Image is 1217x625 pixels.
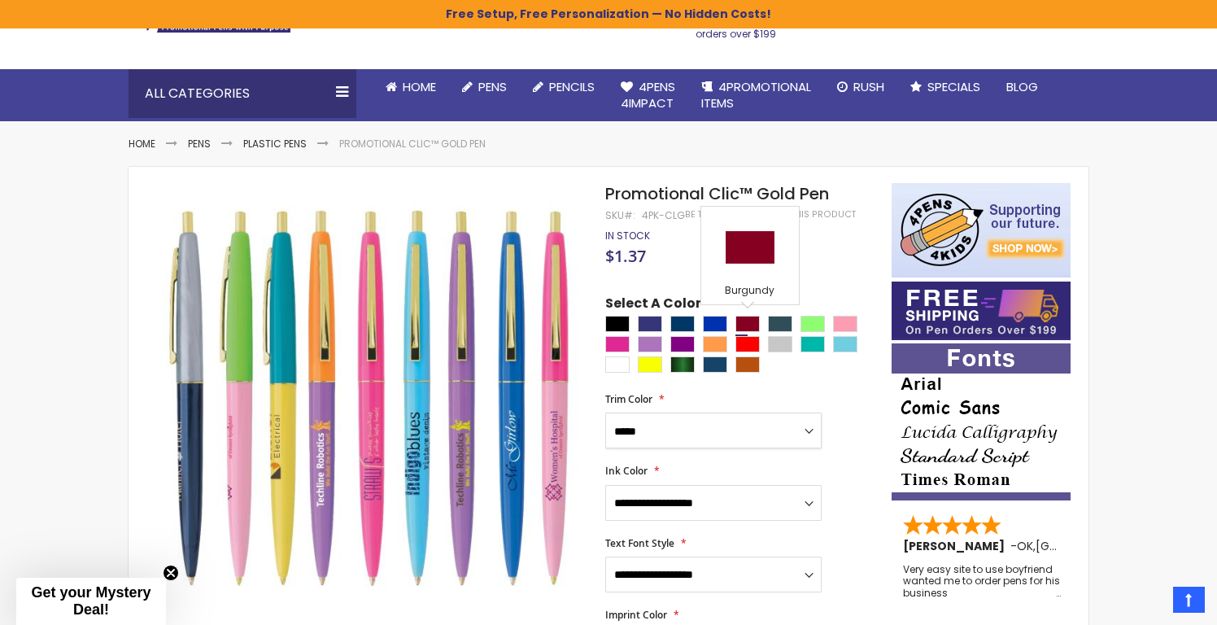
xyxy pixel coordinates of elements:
div: Burgundy [705,284,795,300]
a: Pens [188,137,211,151]
div: All Categories [129,69,356,118]
span: Get your Mystery Deal! [31,584,150,618]
div: Black [605,316,630,332]
a: 4Pens4impact [608,69,688,122]
span: Ink Color [605,464,648,478]
a: 4PROMOTIONALITEMS [688,69,824,122]
span: OK [1017,538,1033,554]
a: Blog [993,69,1051,105]
a: Home [129,137,155,151]
span: Pencils [549,78,595,95]
div: Get your Mystery Deal!Close teaser [16,578,166,625]
span: Blog [1006,78,1038,95]
span: In stock [605,229,650,243]
div: Forest Green [768,316,792,332]
span: Specials [927,78,980,95]
span: Text Font Style [605,536,674,550]
span: [PERSON_NAME] [903,538,1010,554]
div: Silver [768,336,792,352]
div: Royal Blue [638,316,662,332]
div: Red [735,336,760,352]
img: Promotional Clic™ Gold Pen [161,181,583,604]
div: Availability [605,229,650,243]
span: - , [1010,538,1155,554]
strong: SKU [605,208,635,222]
div: Grapetini [638,336,662,352]
span: Rush [853,78,884,95]
div: Navy Blue [670,316,695,332]
span: Select A Color [605,295,701,317]
img: 4pens 4 kids [892,183,1071,278]
span: Imprint Color [605,608,667,622]
img: font-personalization-examples [892,343,1071,500]
a: Pens [449,69,520,105]
span: [GEOGRAPHIC_DATA] [1036,538,1155,554]
span: $1.37 [605,245,646,267]
div: Berry Crush [605,336,630,352]
div: Purple [670,336,695,352]
span: 4Pens 4impact [621,78,675,111]
li: Promotional Clic™ Gold Pen [339,138,486,151]
div: Very easy site to use boyfriend wanted me to order pens for his business [903,564,1061,599]
div: Julep [800,316,825,332]
div: Creamsicle [703,336,727,352]
a: Rush [824,69,897,105]
button: Close teaser [163,565,179,581]
div: Pink Lemonade [833,316,857,332]
div: 4PK-CLG [642,209,685,222]
span: 4PROMOTIONAL ITEMS [701,78,811,111]
a: Home [373,69,449,105]
div: Metallic Dark Blue [703,356,727,373]
span: Home [403,78,436,95]
a: Specials [897,69,993,105]
div: Burgundy [735,316,760,332]
div: Electric Punch [833,336,857,352]
span: Trim Color [605,392,652,406]
div: Metallic Orange [735,356,760,373]
a: Plastic Pens [243,137,307,151]
div: Blue [703,316,727,332]
iframe: Google Customer Reviews [1083,581,1217,625]
img: Free shipping on orders over $199 [892,282,1071,340]
div: Metallic Green [670,356,695,373]
div: White [605,356,630,373]
div: Yellow [638,356,662,373]
a: Be the first to review this product [685,208,856,221]
div: Teal [800,336,825,352]
span: Pens [478,78,507,95]
span: Promotional Clic™ Gold Pen [605,182,829,205]
a: Pencils [520,69,608,105]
